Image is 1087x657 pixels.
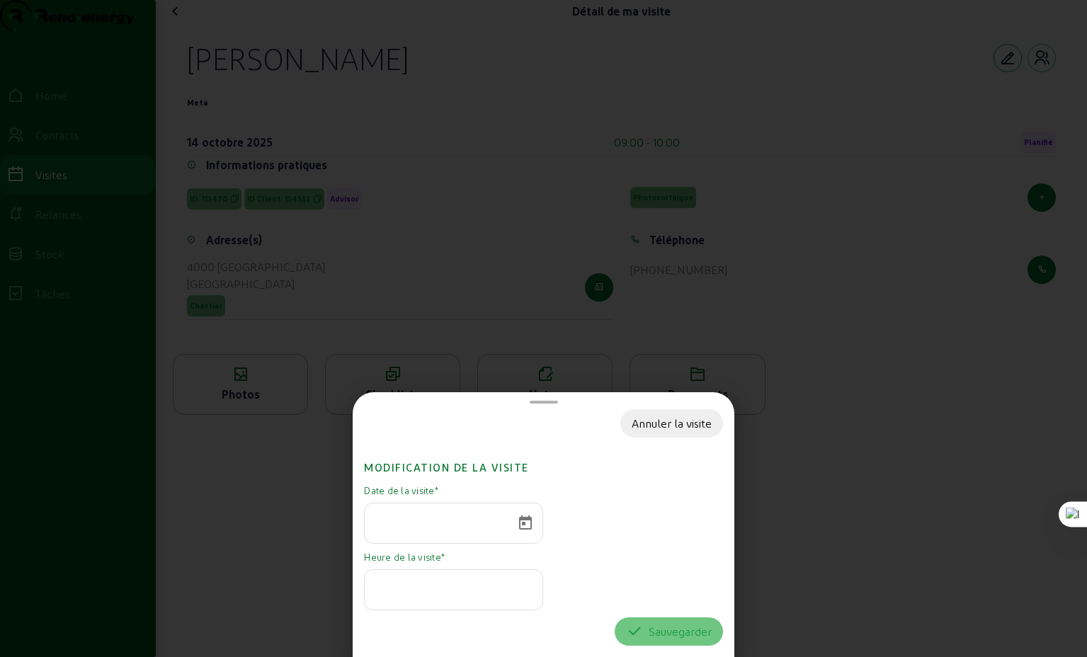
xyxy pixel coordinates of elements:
[364,484,543,497] mat-label: Date de la visite
[620,409,723,438] button: Annuler la visite
[632,415,712,432] div: Annuler la visite
[364,551,543,564] mat-label: Heure de la visite
[615,617,723,646] button: Sauvegarder
[626,623,712,640] div: Sauvegarder
[355,438,732,476] h2: Modification de la visite
[509,506,543,540] button: Open calendar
